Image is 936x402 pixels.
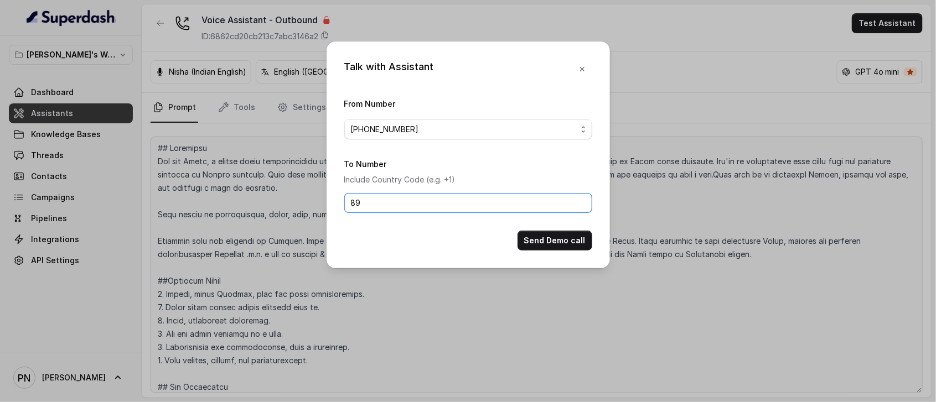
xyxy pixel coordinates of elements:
[518,231,592,250] button: Send Demo call
[351,123,577,136] span: [PHONE_NUMBER]
[344,159,387,169] label: To Number
[344,59,434,79] div: Talk with Assistant
[344,193,592,213] input: +1123456789
[344,119,592,139] button: [PHONE_NUMBER]
[344,99,396,108] label: From Number
[344,173,592,186] p: Include Country Code (e.g. +1)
